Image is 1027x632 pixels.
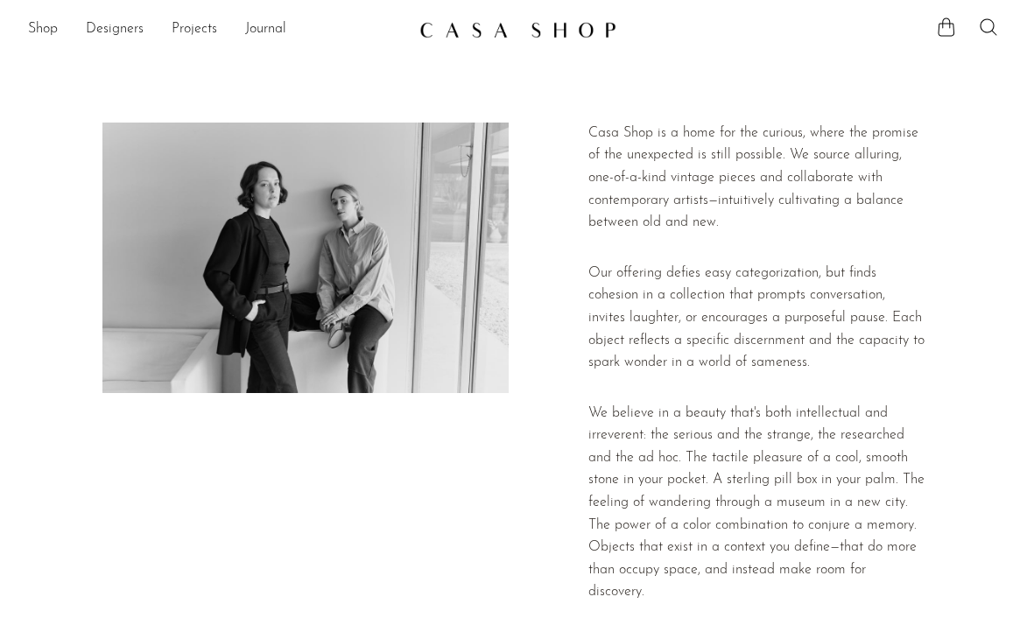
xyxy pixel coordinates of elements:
nav: Desktop navigation [28,15,405,45]
p: Casa Shop is a home for the curious, where the promise of the unexpected is still possible. We so... [588,123,925,235]
p: We believe in a beauty that's both intellectual and irreverent: the serious and the strange, the ... [588,403,925,604]
ul: NEW HEADER MENU [28,15,405,45]
a: Shop [28,18,58,41]
a: Journal [245,18,286,41]
a: Projects [172,18,217,41]
a: Designers [86,18,144,41]
p: Our offering defies easy categorization, but finds cohesion in a collection that prompts conversa... [588,263,925,375]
